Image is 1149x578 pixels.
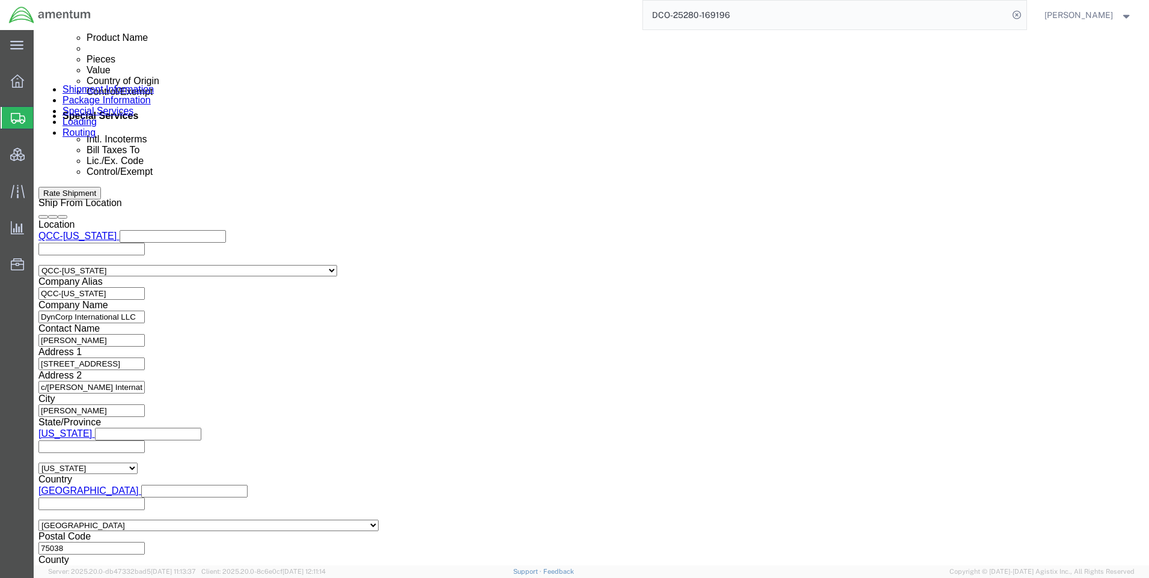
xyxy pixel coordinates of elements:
[1044,8,1133,22] button: [PERSON_NAME]
[282,568,326,575] span: [DATE] 12:11:14
[1044,8,1113,22] span: Ray Cheatteam
[34,30,1149,565] iframe: FS Legacy Container
[48,568,196,575] span: Server: 2025.20.0-db47332bad5
[643,1,1008,29] input: Search for shipment number, reference number
[201,568,326,575] span: Client: 2025.20.0-8c6e0cf
[8,6,91,24] img: logo
[151,568,196,575] span: [DATE] 11:13:37
[949,567,1135,577] span: Copyright © [DATE]-[DATE] Agistix Inc., All Rights Reserved
[513,568,543,575] a: Support
[543,568,574,575] a: Feedback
